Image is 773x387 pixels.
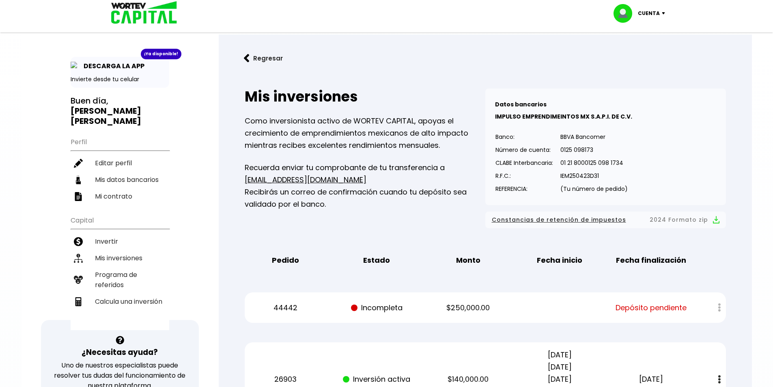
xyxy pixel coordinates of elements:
[247,302,324,314] p: 44442
[71,62,80,71] img: app-icon
[495,131,553,143] p: Banco:
[82,346,158,358] h3: ¿Necesitas ayuda?
[71,250,169,266] a: Mis inversiones
[245,175,366,185] a: [EMAIL_ADDRESS][DOMAIN_NAME]
[537,254,582,266] b: Fecha inicio
[74,275,83,284] img: recomiendanos-icon.9b8e9327.svg
[71,105,141,127] b: [PERSON_NAME] [PERSON_NAME]
[560,183,628,195] p: (Tu número de pedido)
[245,115,485,151] p: Como inversionista activo de WORTEV CAPITAL, apoyas el crecimiento de emprendimientos mexicanos d...
[245,89,485,105] h2: Mis inversiones
[560,131,628,143] p: BBVA Bancomer
[71,155,169,171] a: Editar perfil
[614,4,638,23] img: profile-image
[613,373,690,385] p: [DATE]
[71,188,169,205] a: Mi contrato
[363,254,390,266] b: Estado
[495,157,553,169] p: CLABE Interbancaria:
[430,373,507,385] p: $140,000.00
[71,133,169,205] ul: Perfil
[560,157,628,169] p: 01 21 8000125 098 1734
[616,302,687,314] span: Depósito pendiente
[71,211,169,330] ul: Capital
[71,293,169,310] a: Calcula una inversión
[338,373,416,385] p: Inversión activa
[71,233,169,250] a: Invertir
[141,49,181,59] div: ¡Ya disponible!
[80,61,144,71] p: DESCARGA LA APP
[272,254,299,266] b: Pedido
[71,171,169,188] a: Mis datos bancarios
[495,170,553,182] p: R.F.C.:
[74,297,83,306] img: calculadora-icon.17d418c4.svg
[492,215,626,225] span: Constancias de retención de impuestos
[638,7,660,19] p: Cuenta
[74,175,83,184] img: datos-icon.10cf9172.svg
[560,144,628,156] p: 0125 098173
[74,254,83,263] img: inversiones-icon.6695dc30.svg
[232,48,739,69] a: flecha izquierdaRegresar
[560,170,628,182] p: IEM250423D31
[244,54,250,63] img: flecha izquierda
[495,100,547,108] b: Datos bancarios
[492,215,719,225] button: Constancias de retención de impuestos2024 Formato zip
[71,75,169,84] p: Invierte desde tu celular
[495,144,553,156] p: Número de cuenta:
[74,159,83,168] img: editar-icon.952d3147.svg
[71,266,169,293] a: Programa de referidos
[232,48,295,69] button: Regresar
[245,162,485,210] p: Recuerda enviar tu comprobante de tu transferencia a Recibirás un correo de confirmación cuando t...
[430,302,507,314] p: $250,000.00
[74,237,83,246] img: invertir-icon.b3b967d7.svg
[456,254,480,266] b: Monto
[495,183,553,195] p: REFERENCIA:
[74,192,83,201] img: contrato-icon.f2db500c.svg
[71,96,169,126] h3: Buen día,
[247,373,324,385] p: 26903
[616,254,686,266] b: Fecha finalización
[660,12,671,15] img: icon-down
[338,302,416,314] p: Incompleta
[495,112,632,121] b: IMPULSO EMPRENDIMEINTOS MX S.A.P.I. DE C.V.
